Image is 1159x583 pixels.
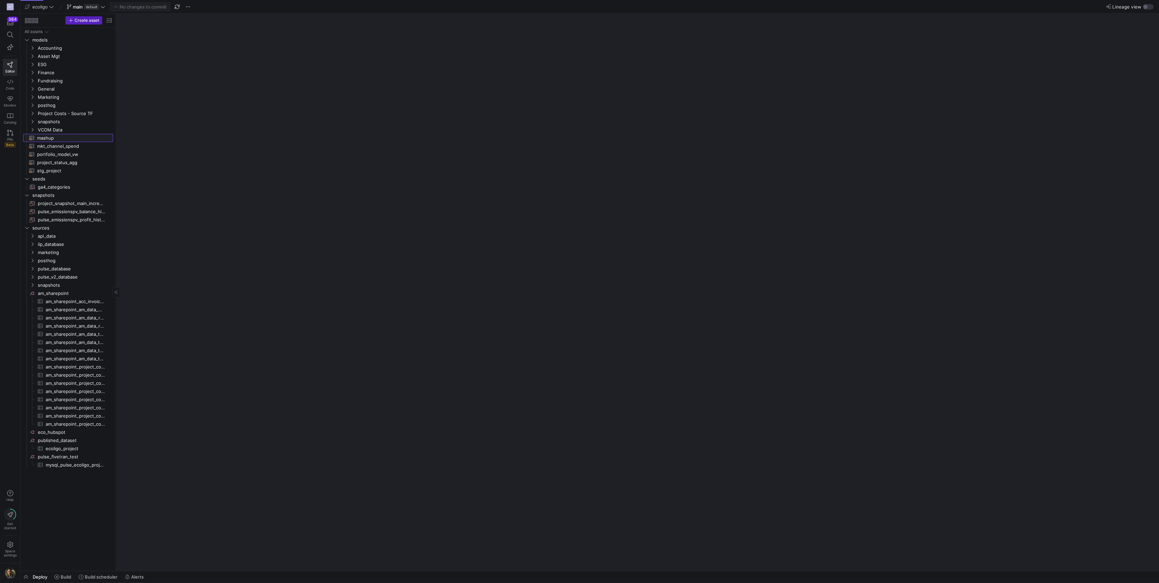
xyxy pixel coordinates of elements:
[23,453,113,461] div: Press SPACE to select this row.
[38,232,112,240] span: api_data
[3,110,17,127] a: Catalog
[38,289,112,297] span: am_sharepoint​​​​​​​​
[23,2,56,11] button: ecoligo
[38,118,112,126] span: snapshots
[23,354,113,363] a: am_sharepoint_am_data_table_tariffs​​​​​​​​​
[23,436,113,444] div: Press SPACE to select this row.
[38,93,112,101] span: Marketing
[23,420,113,428] div: Press SPACE to select this row.
[32,36,112,44] span: models
[46,412,105,420] span: am_sharepoint_project_costs_omvisits​​​​​​​​​
[23,134,113,142] div: Press SPACE to select this row.
[23,395,113,404] a: am_sharepoint_project_costs_omcontracts​​​​​​​​​
[23,289,113,297] a: am_sharepoint​​​​​​​​
[23,175,113,183] div: Press SPACE to select this row.
[38,265,112,273] span: pulse_database
[23,346,113,354] a: am_sharepoint_am_data_table_gef​​​​​​​​​
[23,371,113,379] div: Press SPACE to select this row.
[65,16,102,25] button: Create asset
[37,151,105,158] span: portfolio_model_vw​​​​​​​​​​
[38,453,112,461] span: pulse_fivetran_test​​​​​​​​
[46,388,105,395] span: am_sharepoint_project_costs_insurance_claims​​​​​​​​​
[23,395,113,404] div: Press SPACE to select this row.
[33,574,47,580] span: Deploy
[51,571,74,583] button: Build
[38,69,112,77] span: Finance
[3,127,17,150] a: PRsBeta
[23,265,113,273] div: Press SPACE to select this row.
[23,199,113,207] div: Press SPACE to select this row.
[23,77,113,85] div: Press SPACE to select this row.
[38,61,112,68] span: ESG
[23,273,113,281] div: Press SPACE to select this row.
[23,461,113,469] a: mysql_pulse_ecoligo_project​​​​​​​​​
[37,142,105,150] span: mkt_channel_spend​​​​​​​​​​
[61,574,71,580] span: Build
[5,69,15,73] span: Editor
[46,314,105,322] span: am_sharepoint_am_data_recorded_data_post_2024​​​​​​​​​
[23,297,113,305] a: am_sharepoint_acc_invoices_consolidated_tab​​​​​​​​​
[46,363,105,371] span: am_sharepoint_project_costs_aar_detail​​​​​​​​​
[46,306,105,314] span: am_sharepoint_am_data_mpa_detail​​​​​​​​​
[23,126,113,134] div: Press SPACE to select this row.
[84,4,99,10] span: default
[38,257,112,265] span: posthog
[38,85,112,93] span: General
[23,363,113,371] a: am_sharepoint_project_costs_aar_detail​​​​​​​​​
[131,574,144,580] span: Alerts
[23,338,113,346] a: am_sharepoint_am_data_table_fx​​​​​​​​​
[23,167,113,175] div: Press SPACE to select this row.
[38,216,105,224] span: pulse_emissionspv_profit_historical​​​​​​​
[23,379,113,387] div: Press SPACE to select this row.
[23,428,113,436] div: Press SPACE to select this row.
[4,549,17,557] span: Space settings
[46,355,105,363] span: am_sharepoint_am_data_table_tariffs​​​​​​​​​
[46,330,105,338] span: am_sharepoint_am_data_table_baseline​​​​​​​​​
[23,134,113,142] a: mashup​​​​​​​​​​
[23,404,113,412] div: Press SPACE to select this row.
[4,142,16,147] span: Beta
[23,191,113,199] div: Press SPACE to select this row.
[23,305,113,314] div: Press SPACE to select this row.
[23,297,113,305] div: Press SPACE to select this row.
[38,200,105,207] span: project_snapshot_main_incremental​​​​​​​
[23,93,113,101] div: Press SPACE to select this row.
[46,379,105,387] span: am_sharepoint_project_costs_epra​​​​​​​​​
[23,117,113,126] div: Press SPACE to select this row.
[46,445,105,453] span: ecoligo_project​​​​​​​​​
[38,273,112,281] span: pulse_v2_database
[46,371,105,379] span: am_sharepoint_project_costs_aar​​​​​​​​​
[23,216,113,224] a: pulse_emissionspv_profit_historical​​​​​​​
[32,224,112,232] span: sources
[23,428,113,436] a: eco_hubspot​​​​​​​​
[6,498,14,502] span: Help
[122,571,147,583] button: Alerts
[23,109,113,117] div: Press SPACE to select this row.
[38,77,112,85] span: Fundraising
[46,338,105,346] span: am_sharepoint_am_data_table_fx​​​​​​​​​
[46,420,105,428] span: am_sharepoint_project_costs_project_costs​​​​​​​​​
[46,347,105,354] span: am_sharepoint_am_data_table_gef​​​​​​​​​
[23,28,113,36] div: Press SPACE to select this row.
[75,18,99,23] span: Create asset
[23,60,113,68] div: Press SPACE to select this row.
[23,101,113,109] div: Press SPACE to select this row.
[38,281,112,289] span: snapshots
[23,444,113,453] div: Press SPACE to select this row.
[37,167,105,175] span: stg_project​​​​​​​​​​
[23,150,113,158] a: portfolio_model_vw​​​​​​​​​​
[38,101,112,109] span: posthog
[65,2,107,11] button: maindefault
[46,322,105,330] span: am_sharepoint_am_data_recorded_data_pre_2024​​​​​​​​​
[23,256,113,265] div: Press SPACE to select this row.
[3,566,17,580] button: https://storage.googleapis.com/y42-prod-data-exchange/images/7e7RzXvUWcEhWhf8BYUbRCghczaQk4zBh2Nv...
[3,16,17,29] button: 364
[23,305,113,314] a: am_sharepoint_am_data_mpa_detail​​​​​​​​​
[23,85,113,93] div: Press SPACE to select this row.
[3,506,17,533] button: Getstarted
[3,487,17,505] button: Help
[4,522,16,530] span: Get started
[23,346,113,354] div: Press SPACE to select this row.
[38,428,112,436] span: eco_hubspot​​​​​​​​
[3,1,17,13] a: EG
